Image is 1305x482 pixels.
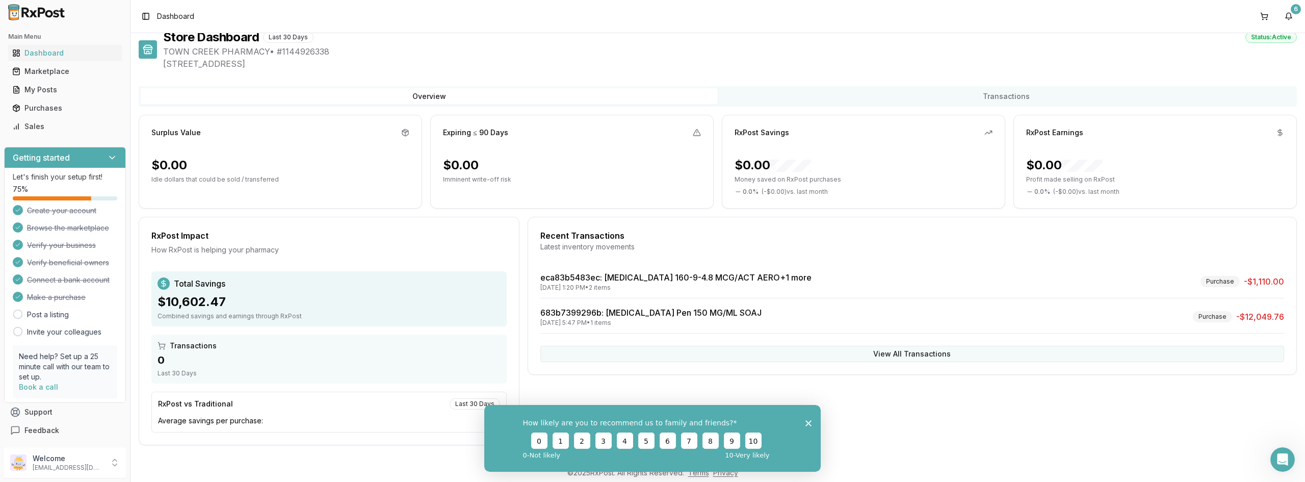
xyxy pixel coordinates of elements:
[151,128,201,138] div: Surplus Value
[1193,311,1232,322] div: Purchase
[1200,276,1240,287] div: Purchase
[1281,8,1297,24] button: 6
[19,351,111,382] p: Need help? Set up a 25 minute call with our team to set up.
[8,33,122,41] h2: Main Menu
[484,405,821,472] iframe: Survey from RxPost
[174,277,225,290] span: Total Savings
[4,421,126,440] button: Feedback
[158,369,501,377] div: Last 30 Days
[4,4,69,20] img: RxPost Logo
[8,117,122,136] a: Sales
[4,100,126,116] button: Purchases
[151,230,507,242] div: RxPost Impact
[151,245,507,255] div: How RxPost is helping your pharmacy
[743,188,759,196] span: 0.0 %
[4,118,126,135] button: Sales
[27,327,101,337] a: Invite your colleagues
[1034,188,1050,196] span: 0.0 %
[8,62,122,81] a: Marketplace
[540,230,1284,242] div: Recent Transactions
[163,29,259,45] h1: Store Dashboard
[263,32,314,43] div: Last 30 Days
[4,82,126,98] button: My Posts
[1245,32,1297,43] div: Status: Active
[4,45,126,61] button: Dashboard
[27,206,96,216] span: Create your account
[540,346,1284,362] button: View All Transactions
[540,284,812,292] div: [DATE] 1:20 PM • 2 items
[735,128,789,138] div: RxPost Savings
[1270,447,1295,472] iframe: Intercom live chat
[1026,157,1103,173] div: $0.00
[12,121,118,132] div: Sales
[13,172,117,182] p: Let's finish your setup first!
[151,175,409,184] p: Idle dollars that could be sold / transferred
[443,157,479,173] div: $0.00
[1026,175,1284,184] p: Profit made selling on RxPost
[24,425,59,436] span: Feedback
[158,294,501,310] div: $10,602.47
[157,11,194,21] nav: breadcrumb
[170,341,217,351] span: Transactions
[10,454,27,471] img: User avatar
[540,308,762,318] a: 683b7399296b: [MEDICAL_DATA] Pen 150 MG/ML SOAJ
[12,103,118,113] div: Purchases
[163,58,1297,70] span: [STREET_ADDRESS]
[1026,128,1083,138] div: RxPost Earnings
[1236,311,1284,323] span: -$12,049.76
[158,399,233,409] div: RxPost vs Traditional
[1291,4,1301,14] div: 6
[1244,275,1284,288] span: -$1,110.00
[688,468,709,477] a: Terms
[27,310,69,320] a: Post a listing
[1053,188,1119,196] span: ( - $0.00 ) vs. last month
[12,66,118,77] div: Marketplace
[735,175,993,184] p: Money saved on RxPost purchases
[158,312,501,320] div: Combined savings and earnings through RxPost
[762,188,828,196] span: ( - $0.00 ) vs. last month
[540,242,1284,252] div: Latest inventory movements
[158,353,501,367] div: 0
[4,63,126,80] button: Marketplace
[13,151,70,164] h3: Getting started
[19,383,58,391] a: Book a call
[33,464,103,472] p: [EMAIL_ADDRESS][DOMAIN_NAME]
[33,453,103,464] p: Welcome
[540,319,762,327] div: [DATE] 5:47 PM • 1 items
[8,99,122,117] a: Purchases
[12,85,118,95] div: My Posts
[12,48,118,58] div: Dashboard
[27,275,110,285] span: Connect a bank account
[4,403,126,421] button: Support
[27,223,109,233] span: Browse the marketplace
[8,44,122,62] a: Dashboard
[27,292,86,302] span: Make a purchase
[450,398,500,410] div: Last 30 Days
[713,468,738,477] a: Privacy
[158,416,263,426] span: Average savings per purchase:
[8,81,122,99] a: My Posts
[540,272,812,283] a: eca83b5483ec: [MEDICAL_DATA] 160-9-4.8 MCG/ACT AERO+1 more
[141,88,718,105] button: Overview
[27,258,109,268] span: Verify beneficial owners
[13,184,28,194] span: 75 %
[163,45,1297,58] span: TOWN CREEK PHARMACY • # 1144926338
[718,88,1295,105] button: Transactions
[735,157,811,173] div: $0.00
[157,11,194,21] span: Dashboard
[443,128,508,138] div: Expiring ≤ 90 Days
